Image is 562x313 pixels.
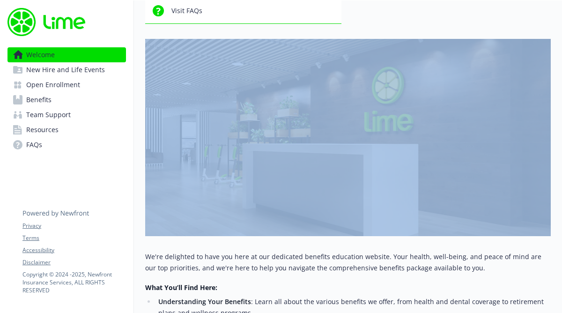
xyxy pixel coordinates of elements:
strong: What You’ll Find Here: [145,283,217,292]
a: Resources [7,122,126,137]
span: Welcome [26,47,55,62]
a: Open Enrollment [7,77,126,92]
p: Copyright © 2024 - 2025 , Newfront Insurance Services, ALL RIGHTS RESERVED [22,270,126,294]
a: Accessibility [22,246,126,254]
p: We're delighted to have you here at our dedicated benefits education website. Your health, well-b... [145,251,551,274]
a: New Hire and Life Events [7,62,126,77]
a: Terms [22,234,126,242]
span: Resources [26,122,59,137]
a: Welcome [7,47,126,62]
a: Team Support [7,107,126,122]
strong: Understanding Your Benefits [158,297,251,306]
span: Benefits [26,92,52,107]
a: Disclaimer [22,258,126,267]
img: overview page banner [145,39,551,236]
span: Visit FAQs [171,2,202,20]
span: New Hire and Life Events [26,62,105,77]
a: FAQs [7,137,126,152]
span: Open Enrollment [26,77,80,92]
a: Privacy [22,222,126,230]
a: Benefits [7,92,126,107]
span: Team Support [26,107,71,122]
span: FAQs [26,137,42,152]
